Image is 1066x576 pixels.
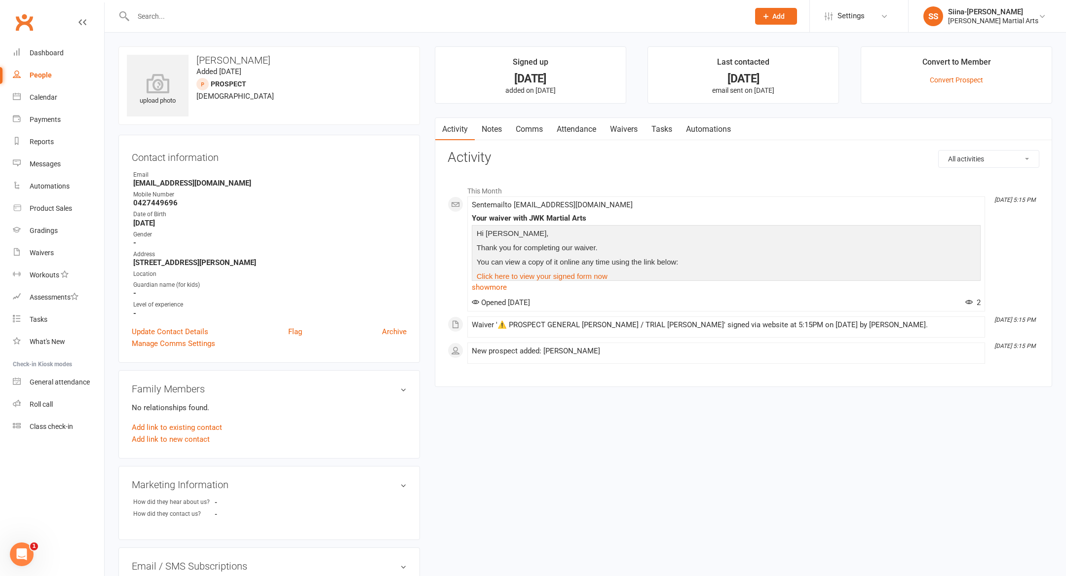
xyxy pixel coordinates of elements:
[435,118,475,141] a: Activity
[477,229,549,237] span: Hi [PERSON_NAME],
[30,182,70,190] div: Automations
[30,293,78,301] div: Assessments
[133,190,407,199] div: Mobile Number
[477,243,598,252] span: Thank you for completing our waiver.
[444,74,617,84] div: [DATE]
[13,331,104,353] a: What's New
[923,6,943,26] div: SS
[472,321,981,329] div: Waiver '⚠️ PROSPECT GENERAL [PERSON_NAME] / TRIAL [PERSON_NAME]' signed via website at 5:15PM on ...
[948,16,1038,25] div: [PERSON_NAME] Martial Arts
[994,343,1035,349] i: [DATE] 5:15 PM
[30,71,52,79] div: People
[30,115,61,123] div: Payments
[30,315,47,323] div: Tasks
[472,214,981,223] div: Your waiver with JWK Martial Arts
[603,118,645,141] a: Waivers
[30,249,54,257] div: Waivers
[30,227,58,234] div: Gradings
[30,422,73,430] div: Class check-in
[13,220,104,242] a: Gradings
[13,197,104,220] a: Product Sales
[132,384,407,394] h3: Family Members
[196,67,241,76] time: Added [DATE]
[922,56,991,74] div: Convert to Member
[472,280,981,294] a: show more
[448,150,1039,165] h3: Activity
[132,338,215,349] a: Manage Comms Settings
[132,422,222,433] a: Add link to existing contact
[133,309,407,318] strong: -
[133,210,407,219] div: Date of Birth
[132,479,407,490] h3: Marketing Information
[472,298,530,307] span: Opened [DATE]
[30,400,53,408] div: Roll call
[133,170,407,180] div: Email
[133,300,407,309] div: Level of experience
[657,86,830,94] p: email sent on [DATE]
[133,250,407,259] div: Address
[133,498,215,507] div: How did they hear about us?
[30,93,57,101] div: Calendar
[477,272,608,280] a: Click here to view your signed form now
[965,298,981,307] span: 2
[13,131,104,153] a: Reports
[13,371,104,393] a: General attendance kiosk mode
[13,42,104,64] a: Dashboard
[755,8,797,25] button: Add
[132,326,208,338] a: Update Contact Details
[133,230,407,239] div: Gender
[13,175,104,197] a: Automations
[472,200,633,209] span: Sent email to [EMAIL_ADDRESS][DOMAIN_NAME]
[132,561,407,572] h3: Email / SMS Subscriptions
[133,258,407,267] strong: [STREET_ADDRESS][PERSON_NAME]
[382,326,407,338] a: Archive
[13,416,104,438] a: Class kiosk mode
[30,138,54,146] div: Reports
[133,238,407,247] strong: -
[838,5,865,27] span: Settings
[133,198,407,207] strong: 0427449696
[30,49,64,57] div: Dashboard
[133,509,215,519] div: How did they contact us?
[215,499,271,506] strong: -
[30,378,90,386] div: General attendance
[13,242,104,264] a: Waivers
[550,118,603,141] a: Attendance
[717,56,769,74] div: Last contacted
[127,74,189,106] div: upload photo
[13,86,104,109] a: Calendar
[133,289,407,298] strong: -
[133,179,407,188] strong: [EMAIL_ADDRESS][DOMAIN_NAME]
[994,316,1035,323] i: [DATE] 5:15 PM
[477,258,679,266] span: You can view a copy of it online any time using the link below:
[13,393,104,416] a: Roll call
[13,308,104,331] a: Tasks
[30,160,61,168] div: Messages
[30,271,59,279] div: Workouts
[657,74,830,84] div: [DATE]
[132,433,210,445] a: Add link to new contact
[930,76,983,84] a: Convert Prospect
[288,326,302,338] a: Flag
[30,204,72,212] div: Product Sales
[772,12,785,20] span: Add
[215,510,271,518] strong: -
[513,56,548,74] div: Signed up
[133,269,407,279] div: Location
[679,118,738,141] a: Automations
[127,55,412,66] h3: [PERSON_NAME]
[13,109,104,131] a: Payments
[132,402,407,414] p: No relationships found.
[30,338,65,346] div: What's New
[472,347,981,355] div: New prospect added: [PERSON_NAME]
[13,264,104,286] a: Workouts
[12,10,37,35] a: Clubworx
[196,92,274,101] span: [DEMOGRAPHIC_DATA]
[645,118,679,141] a: Tasks
[30,542,38,550] span: 1
[132,148,407,163] h3: Contact information
[133,219,407,228] strong: [DATE]
[10,542,34,566] iframe: Intercom live chat
[13,286,104,308] a: Assessments
[444,86,617,94] p: added on [DATE]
